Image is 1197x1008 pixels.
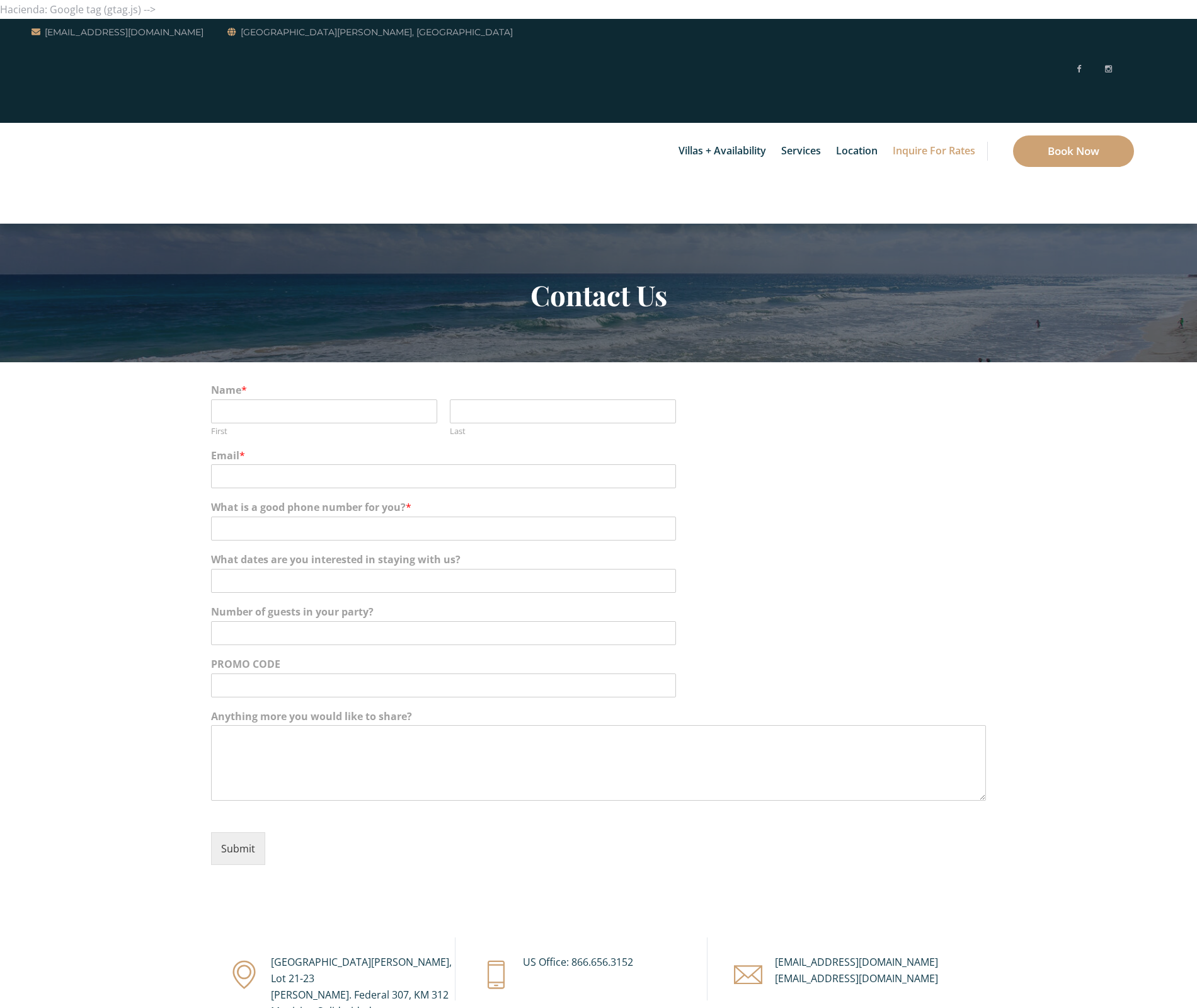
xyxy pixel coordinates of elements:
[211,449,986,462] label: Email
[523,954,715,970] div: US Office: 866.656.3152
[211,710,986,723] label: Anything more you would like to share?
[211,832,265,865] button: Submit
[1124,23,1134,117] img: svg%3E
[830,123,884,180] a: Location
[31,126,91,220] img: Awesome Logo
[227,25,513,40] a: [GEOGRAPHIC_DATA][PERSON_NAME], [GEOGRAPHIC_DATA]
[450,426,676,437] label: Last
[775,123,827,180] a: Services
[211,384,986,397] label: Name
[886,123,982,180] a: Inquire for Rates
[211,553,986,566] label: What dates are you interested in staying with us?
[31,25,203,40] a: [EMAIL_ADDRESS][DOMAIN_NAME]
[211,605,986,619] label: Number of guests in your party?
[775,954,967,987] div: [EMAIL_ADDRESS][DOMAIN_NAME] [EMAIL_ADDRESS][DOMAIN_NAME]
[1013,135,1134,167] a: Book Now
[211,426,437,437] label: First
[230,278,967,311] h2: Contact Us
[211,501,986,514] label: What is a good phone number for you?
[211,658,986,671] label: PROMO CODE
[672,123,772,180] a: Villas + Availability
